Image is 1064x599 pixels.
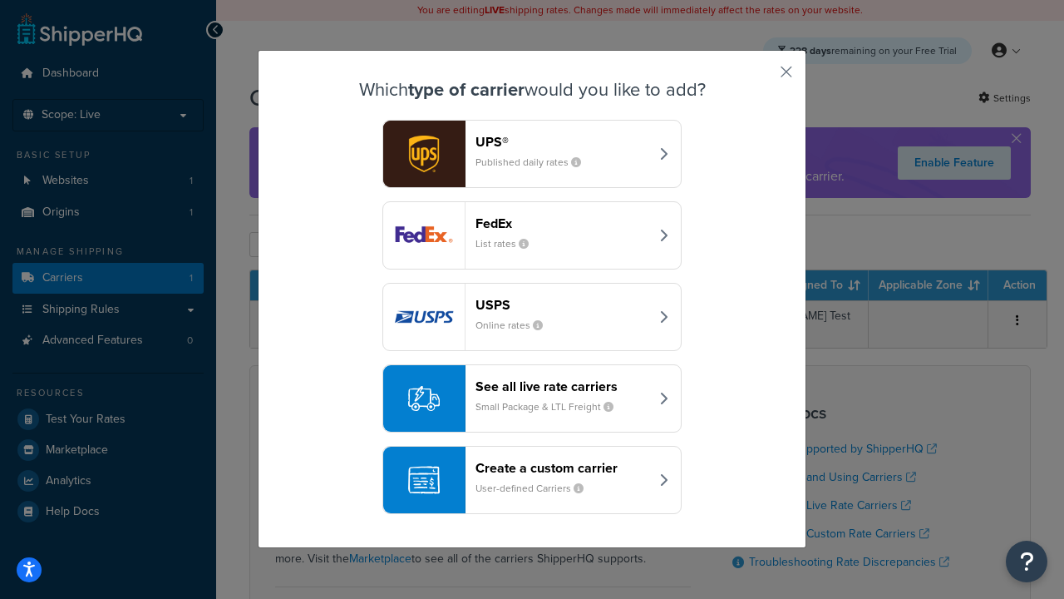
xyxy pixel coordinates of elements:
img: usps logo [383,284,465,350]
h3: Which would you like to add? [300,80,764,100]
button: fedEx logoFedExList rates [382,201,682,270]
img: ups logo [383,121,465,187]
button: usps logoUSPSOnline rates [382,283,682,351]
small: Published daily rates [475,155,594,170]
header: USPS [475,297,649,313]
header: See all live rate carriers [475,379,649,394]
small: List rates [475,236,542,251]
button: Create a custom carrierUser-defined Carriers [382,446,682,514]
strong: type of carrier [408,76,525,103]
img: icon-carrier-custom-c93b8a24.svg [408,464,440,496]
img: icon-carrier-liverate-becf4550.svg [408,383,440,414]
button: Open Resource Center [1006,541,1047,582]
button: See all live rate carriersSmall Package & LTL Freight [382,364,682,433]
small: Online rates [475,318,556,333]
img: fedEx logo [383,202,465,269]
header: Create a custom carrier [475,460,649,476]
header: FedEx [475,215,649,231]
button: ups logoUPS®Published daily rates [382,120,682,188]
small: Small Package & LTL Freight [475,399,627,414]
small: User-defined Carriers [475,481,597,496]
header: UPS® [475,134,649,150]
